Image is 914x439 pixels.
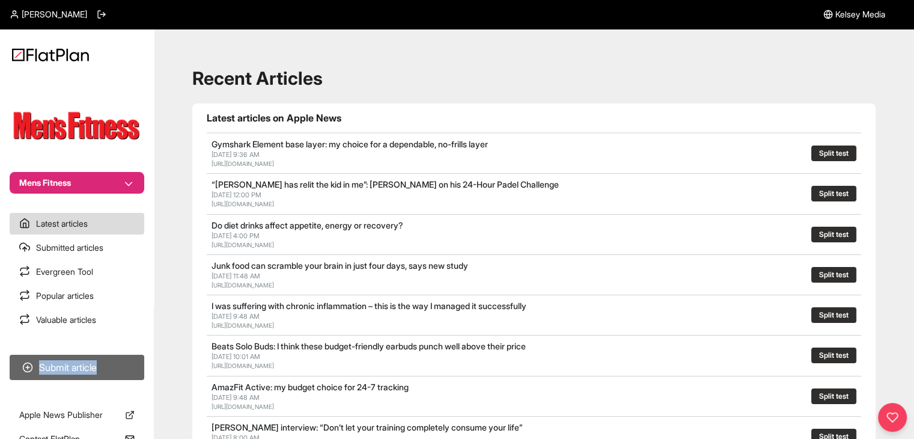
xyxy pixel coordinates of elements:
[811,267,856,283] button: Split test
[10,261,144,283] a: Evergreen Tool
[811,186,856,201] button: Split test
[212,200,274,207] a: [URL][DOMAIN_NAME]
[207,111,861,125] h1: Latest articles on Apple News
[212,191,261,199] span: [DATE] 12:00 PM
[10,106,144,148] img: Publication Logo
[212,341,526,351] a: Beats Solo Buds: I think these budget-friendly earbuds punch well above their price
[10,285,144,307] a: Popular articles
[212,220,403,230] a: Do diet drinks affect appetite, energy or recovery?
[10,404,144,426] a: Apple News Publisher
[212,312,260,321] span: [DATE] 9:48 AM
[212,260,468,271] a: Junk food can scramble your brain in just four days, says new study
[212,403,274,410] a: [URL][DOMAIN_NAME]
[212,281,274,289] a: [URL][DOMAIN_NAME]
[811,348,856,363] button: Split test
[22,8,87,20] span: [PERSON_NAME]
[12,48,89,61] img: Logo
[212,301,526,311] a: I was suffering with chronic inflammation – this is the way I managed it successfully
[212,362,274,369] a: [URL][DOMAIN_NAME]
[212,393,260,402] span: [DATE] 9:48 AM
[212,322,274,329] a: [URL][DOMAIN_NAME]
[835,8,885,20] span: Kelsey Media
[10,172,144,194] button: Mens Fitness
[811,227,856,242] button: Split test
[811,146,856,161] button: Split test
[10,237,144,259] a: Submitted articles
[212,422,522,432] a: [PERSON_NAME] interview: “Don’t let your training completely consume your life”
[10,213,144,235] a: Latest articles
[10,8,87,20] a: [PERSON_NAME]
[212,179,559,189] a: “[PERSON_NAME] has relit the kid in me”: [PERSON_NAME] on his 24-Hour Padel Challenge
[10,309,144,331] a: Valuable articles
[212,160,274,167] a: [URL][DOMAIN_NAME]
[212,139,488,149] a: Gymshark Element base layer: my choice for a dependable, no-frills layer
[212,150,260,159] span: [DATE] 9:36 AM
[192,67,876,89] h1: Recent Articles
[811,307,856,323] button: Split test
[212,352,260,361] span: [DATE] 10:01 AM
[10,355,144,380] button: Submit article
[212,382,409,392] a: AmazFit Active: my budget choice for 24-7 tracking
[811,388,856,404] button: Split test
[212,272,260,280] span: [DATE] 11:48 AM
[212,241,274,248] a: [URL][DOMAIN_NAME]
[212,232,260,240] span: [DATE] 4:00 PM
